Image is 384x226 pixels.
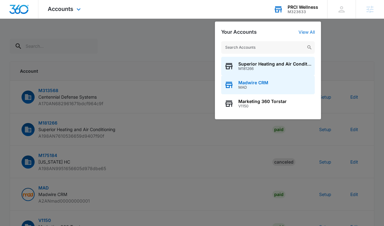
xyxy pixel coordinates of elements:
[238,66,312,71] span: M181266
[238,104,287,108] span: V1150
[221,76,315,94] button: Madwire CRMMAD
[221,29,257,35] h2: Your Accounts
[288,10,318,14] div: account id
[221,57,315,76] button: Superior Heating and Air ConditioningM181266
[238,99,287,104] span: Marketing 360 Torstar
[221,94,315,113] button: Marketing 360 TorstarV1150
[238,80,268,85] span: Madwire CRM
[48,6,73,12] span: Accounts
[221,41,315,54] input: Search Accounts
[238,61,312,66] span: Superior Heating and Air Conditioning
[299,29,315,35] a: View All
[288,5,318,10] div: account name
[238,85,268,90] span: MAD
